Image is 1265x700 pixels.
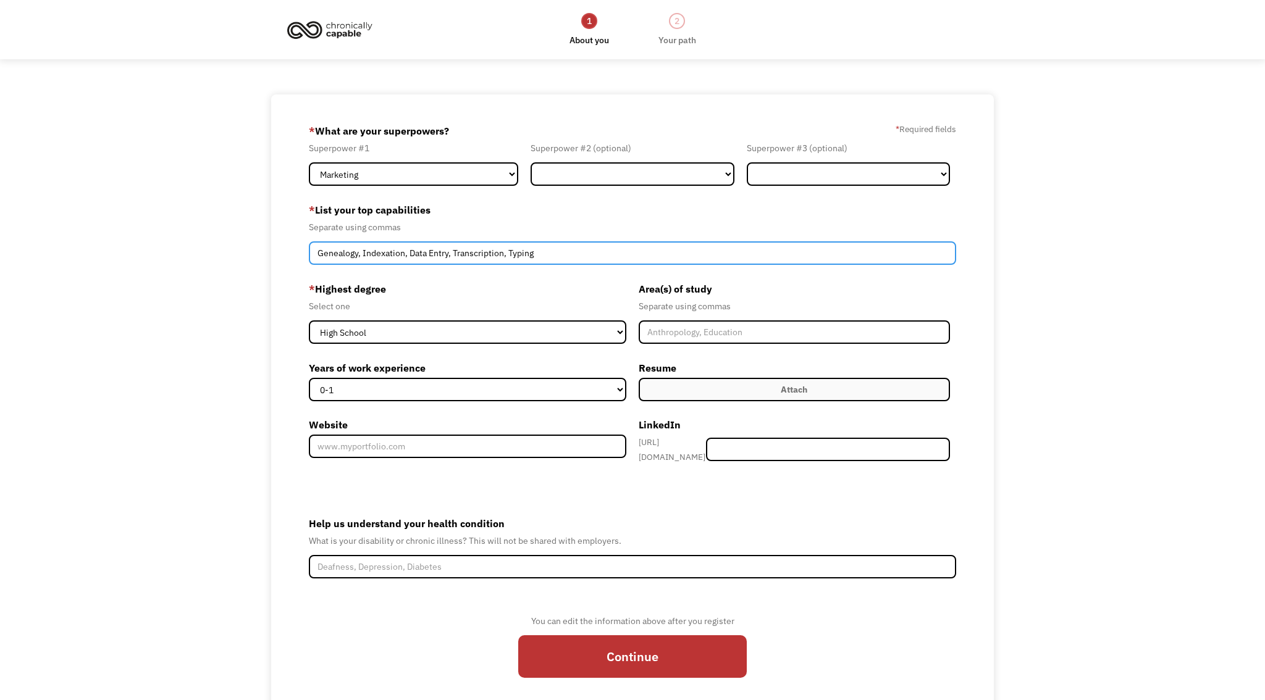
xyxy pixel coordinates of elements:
label: Required fields [896,122,956,136]
label: Area(s) of study [639,279,950,299]
div: You can edit the information above after you register [518,614,747,628]
div: 2 [669,13,685,29]
label: LinkedIn [639,415,950,435]
div: Superpower #1 [309,141,518,156]
label: Years of work experience [309,358,626,378]
input: Anthropology, Education [639,320,950,344]
form: Member-Create-Step1 [309,121,956,692]
div: Separate using commas [639,299,950,314]
div: Separate using commas [309,220,956,235]
div: What is your disability or chronic illness? This will not be shared with employers. [309,533,956,548]
div: About you [569,33,609,48]
label: Attach [639,378,950,401]
label: Resume [639,358,950,378]
label: Help us understand your health condition [309,514,956,533]
label: Highest degree [309,279,626,299]
label: List your top capabilities [309,200,956,220]
label: Website [309,415,626,435]
input: www.myportfolio.com [309,435,626,458]
div: Your path [658,33,696,48]
div: [URL][DOMAIN_NAME] [639,435,706,464]
div: 1 [581,13,597,29]
div: Attach [781,382,807,397]
div: Select one [309,299,626,314]
input: Continue [518,635,747,678]
a: 1About you [569,12,609,48]
input: Videography, photography, accounting [309,241,956,265]
div: Superpower #3 (optional) [747,141,950,156]
a: 2Your path [658,12,696,48]
label: What are your superpowers? [309,121,449,141]
img: Chronically Capable logo [284,16,376,43]
input: Deafness, Depression, Diabetes [309,555,956,578]
div: Superpower #2 (optional) [531,141,734,156]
